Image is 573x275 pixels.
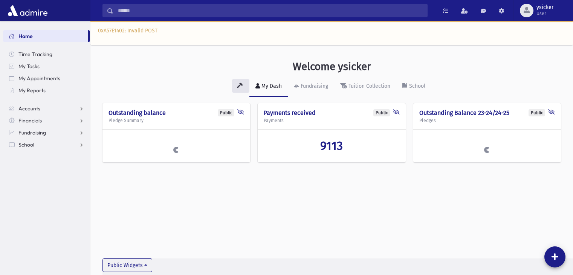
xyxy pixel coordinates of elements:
span: My Reports [18,87,46,94]
h4: Outstanding balance [108,109,244,116]
a: Tuition Collection [334,76,396,97]
span: Time Tracking [18,51,52,58]
h4: Outstanding Balance 23-24/24-25 [419,109,555,116]
h5: Pledges [419,118,555,123]
a: My Dash [249,76,288,97]
span: ysicker [536,5,553,11]
button: Public Widgets [102,258,152,272]
div: Public [373,109,390,116]
a: 9113 [264,139,399,153]
div: Fundraising [299,83,328,89]
div: Public [218,109,234,116]
a: Accounts [3,102,90,115]
h3: Welcome ysicker [293,60,371,73]
a: My Reports [3,84,90,96]
input: Search [113,4,427,17]
div: My Dash [260,83,282,89]
span: My Appointments [18,75,60,82]
span: School [18,141,34,148]
a: Home [3,30,88,42]
span: Financials [18,117,42,124]
h5: Payments [264,118,399,123]
h4: Payments received [264,109,399,116]
a: Time Tracking [3,48,90,60]
div: 0xA57E1402: Invalid POST [90,21,573,45]
h5: Pledge Summary [108,118,244,123]
a: School [396,76,431,97]
span: Accounts [18,105,40,112]
span: Home [18,33,33,40]
span: User [536,11,553,17]
a: Fundraising [288,76,334,97]
a: My Tasks [3,60,90,72]
span: My Tasks [18,63,40,70]
div: School [408,83,425,89]
div: Public [529,109,545,116]
a: Financials [3,115,90,127]
a: School [3,139,90,151]
img: AdmirePro [6,3,49,18]
a: Fundraising [3,127,90,139]
div: Tuition Collection [347,83,390,89]
a: My Appointments [3,72,90,84]
span: Fundraising [18,129,46,136]
span: 9113 [320,139,343,153]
